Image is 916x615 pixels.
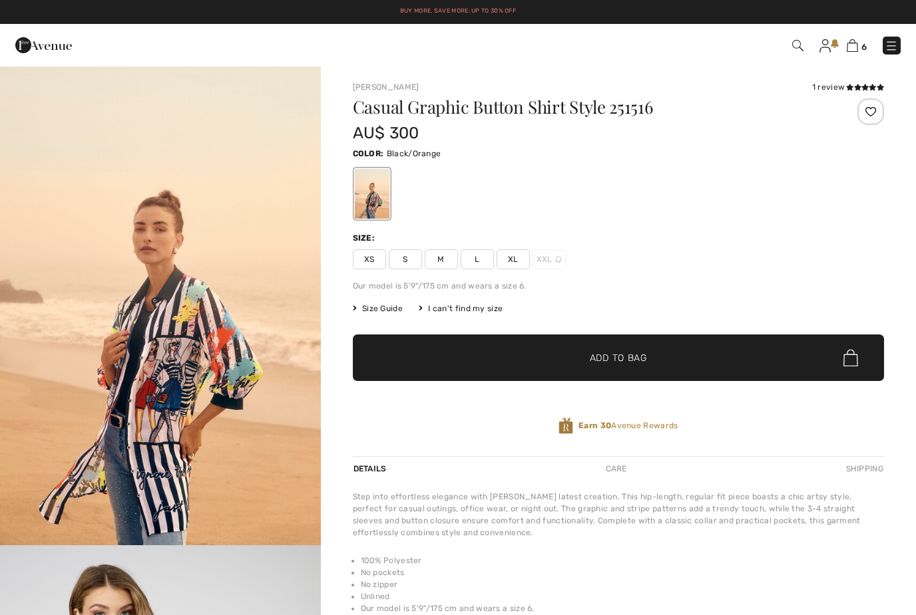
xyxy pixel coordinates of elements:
[594,457,638,481] div: Care
[353,303,403,314] span: Size Guide
[861,42,867,52] span: 6
[353,232,378,244] div: Size:
[590,351,647,365] span: Add to Bag
[353,334,884,381] button: Add to Bag
[353,491,884,539] div: Step into effortless elegance with [PERSON_NAME] latest creation. This hip-length, regular fit pi...
[533,249,566,269] span: XXL
[353,149,384,158] span: Color:
[843,349,858,366] img: Bag.svg
[847,39,858,52] img: Shopping Bag
[15,32,72,59] img: 1ère Avenue
[353,457,390,481] div: Details
[361,554,884,566] li: 100% Polyester
[812,81,884,93] div: 1 review
[389,249,422,269] span: S
[353,124,419,142] span: AU$ 300
[578,420,678,431] span: Avenue Rewards
[419,303,503,314] div: I can't find my size
[387,149,441,158] span: Black/Orange
[361,578,884,590] li: No zipper
[555,256,562,263] img: ring-m.svg
[361,602,884,614] li: Our model is 5'9"/175 cm and wears a size 6.
[792,40,803,51] img: Search
[353,98,796,116] h1: Casual Graphic Button Shirt Style 251516
[353,280,884,292] div: Our model is 5'9"/175 cm and wears a size 6.
[885,39,898,53] img: Menu
[353,249,386,269] span: XS
[843,457,884,481] div: Shipping
[461,249,494,269] span: L
[400,7,516,14] a: Buy More. Save More: Up to 30% Off
[847,37,867,53] a: 6
[361,566,884,578] li: No pockets
[354,169,389,219] div: Black/Orange
[425,249,458,269] span: M
[361,590,884,602] li: Unlined
[559,417,573,435] img: Avenue Rewards
[497,249,530,269] span: XL
[15,38,72,51] a: 1ère Avenue
[819,39,831,53] img: My Info
[353,82,419,92] a: [PERSON_NAME]
[578,421,611,430] strong: Earn 30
